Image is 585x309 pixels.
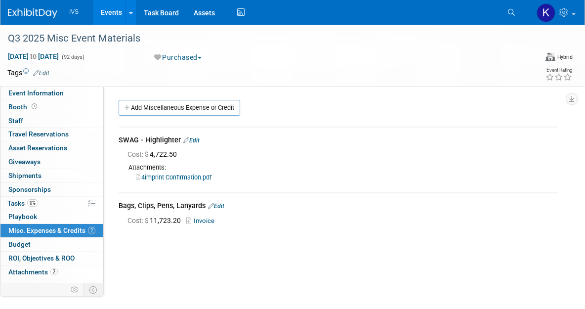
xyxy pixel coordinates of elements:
[0,238,103,251] a: Budget
[69,8,79,15] span: IVS
[8,117,23,125] span: Staff
[0,155,103,169] a: Giveaways
[0,265,103,279] a: Attachments2
[6,282,22,290] span: more
[61,54,84,60] span: (92 days)
[0,114,103,128] a: Staff
[33,70,49,77] a: Edit
[127,217,150,224] span: Cost: $
[545,53,555,61] img: Format-Hybrid.png
[8,89,64,97] span: Event Information
[136,174,211,181] a: 4imprint Confirmation.pdf
[8,103,39,111] span: Booth
[8,268,58,276] span: Attachments
[127,217,185,224] span: 11,723.20
[151,52,206,62] button: Purchased
[119,163,558,172] div: Attachments:
[0,210,103,223] a: Playbook
[183,137,200,144] a: Edit
[8,144,67,152] span: Asset Reservations
[127,150,181,158] span: 4,722.50
[8,254,75,262] span: ROI, Objectives & ROO
[8,130,69,138] span: Travel Reservations
[50,268,58,275] span: 2
[127,150,150,158] span: Cost: $
[88,227,95,234] span: 2
[557,53,573,61] div: Hybrid
[0,128,103,141] a: Travel Reservations
[537,3,555,22] img: Kate Wroblewski
[119,100,240,116] a: Add Miscellaneous Expense or Credit
[8,240,31,248] span: Budget
[30,103,39,110] span: Booth not reserved yet
[7,52,59,61] span: [DATE] [DATE]
[208,203,224,210] a: Edit
[27,199,38,207] span: 0%
[4,30,517,47] div: Q3 2025 Misc Event Materials
[7,199,38,207] span: Tasks
[0,252,103,265] a: ROI, Objectives & ROO
[0,100,103,114] a: Booth
[545,51,573,61] div: Event Format
[0,169,103,182] a: Shipments
[119,135,558,147] div: SWAG - Highlighter
[8,213,37,221] span: Playbook
[119,201,558,213] div: Bags, Clips, Pens, Lanyards
[0,141,103,155] a: Asset Reservations
[0,87,103,100] a: Event Information
[8,172,42,179] span: Shipments
[8,226,95,234] span: Misc. Expenses & Credits
[0,279,103,293] a: more
[29,52,38,60] span: to
[0,183,103,196] a: Sponsorships
[66,283,84,296] td: Personalize Event Tab Strip
[545,68,572,73] div: Event Rating
[0,224,103,237] a: Misc. Expenses & Credits2
[8,185,51,193] span: Sponsorships
[84,283,104,296] td: Toggle Event Tabs
[8,8,57,18] img: ExhibitDay
[186,217,218,224] a: Invoice
[0,197,103,210] a: Tasks0%
[8,158,41,166] span: Giveaways
[7,68,49,78] td: Tags
[485,51,573,66] div: Event Format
